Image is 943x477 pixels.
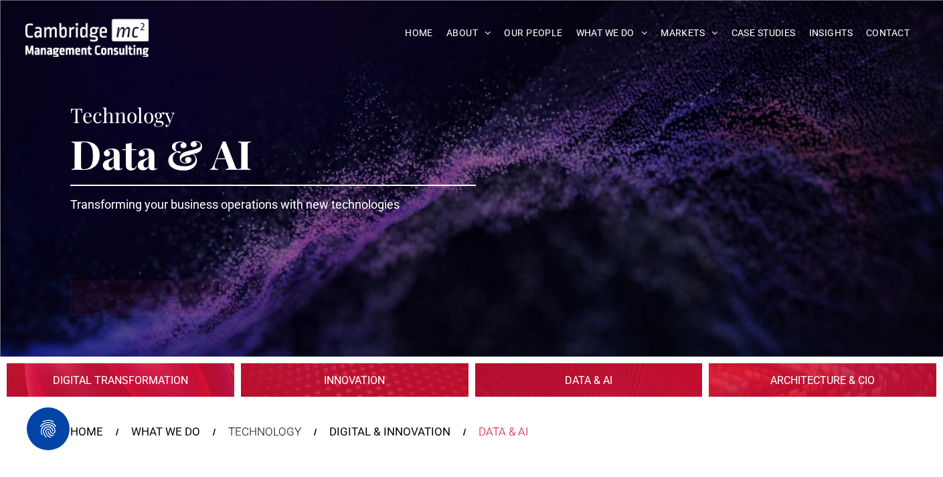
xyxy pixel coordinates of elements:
[859,23,916,43] a: CONTACT
[70,423,873,441] nav: Breadcrumbs
[70,126,252,180] span: Data & AI
[479,423,529,441] div: DATA & AI
[131,423,200,441] a: WHAT WE DO
[475,363,703,397] a: DIGITAL & INNOVATION > DATA & AI | Experts at Using Data to Unlock Value for Your Business
[104,281,203,314] span: SPEAK TO THE TEAM
[709,363,936,397] a: DIGITAL & INNOVATION > ARCHITECTURE & CIO | Build and Optimise a Future-Ready Digital Architecture
[241,363,468,397] a: Innovation | Consulting services to unlock your innovation pipeline | Cambridge Management Consul...
[802,23,859,43] a: INSIGHTS
[25,21,149,35] a: DIGITAL & INNOVATION > DATA & AI | Experts at Using Data to Unlock Value for Your Business
[228,423,301,441] div: TECHNOLOGY
[440,23,498,43] a: ABOUT
[70,102,175,128] span: Technology
[570,23,655,43] a: WHAT WE DO
[70,423,103,441] a: HOME
[654,23,724,43] a: MARKETS
[70,280,238,315] a: SPEAK TO THE TEAM
[25,19,149,57] img: Go to Homepage
[398,23,440,43] a: HOME
[7,363,234,397] a: Digital Transformation | Innovation | Cambridge Management Consulting
[497,23,569,43] a: OUR PEOPLE
[725,23,802,43] a: CASE STUDIES
[70,197,400,211] span: Transforming your business operations with new technologies
[329,423,450,441] a: DIGITAL & INNOVATION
